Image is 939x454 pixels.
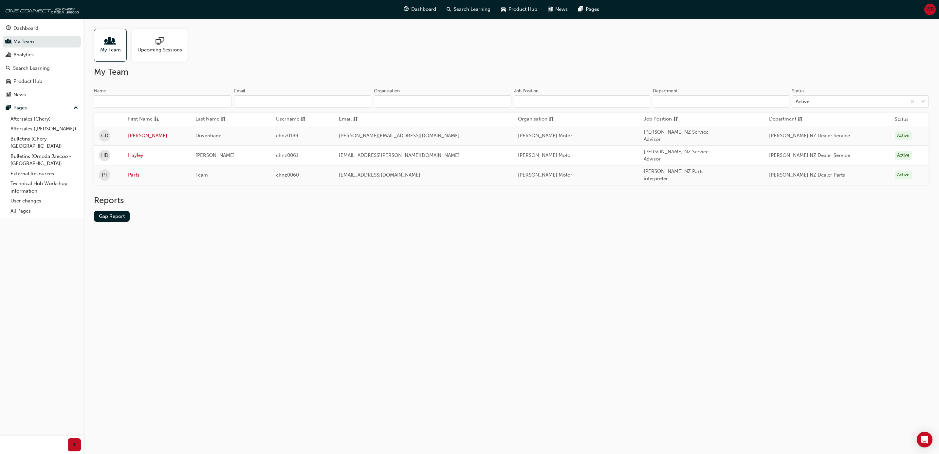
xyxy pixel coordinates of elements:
a: Search Learning [3,62,81,74]
a: Product Hub [3,75,81,87]
span: search-icon [6,66,10,71]
span: Last Name [195,115,219,123]
span: chnz0060 [276,172,299,178]
div: Pages [13,104,27,112]
a: guage-iconDashboard [398,3,441,16]
button: Departmentsorting-icon [769,115,805,123]
span: sorting-icon [353,115,358,123]
button: First Nameasc-icon [128,115,164,123]
span: WR [926,6,934,13]
span: [EMAIL_ADDRESS][PERSON_NAME][DOMAIN_NAME] [339,152,460,158]
span: Username [276,115,299,123]
div: Organisation [374,88,400,94]
input: Email [234,95,372,108]
a: car-iconProduct Hub [496,3,543,16]
span: Job Position [644,115,672,123]
th: Status [895,116,909,123]
div: Active [895,131,912,140]
button: Pages [3,102,81,114]
button: Last Namesorting-icon [195,115,231,123]
a: Analytics [3,49,81,61]
span: HD [101,152,108,159]
span: search-icon [447,5,451,13]
span: Organisation [518,115,547,123]
a: Upcoming Sessions [132,29,193,62]
a: Aftersales (Chery) [8,114,81,124]
img: oneconnect [3,3,79,16]
span: pages-icon [6,105,11,111]
span: [PERSON_NAME] NZ Parts interpreter [644,168,704,182]
a: news-iconNews [543,3,573,16]
a: Hayley [128,152,186,159]
span: [PERSON_NAME] NZ Dealer Service [769,152,850,158]
input: Name [94,95,231,108]
span: CD [101,132,108,140]
span: Upcoming Sessions [138,46,182,54]
span: [PERSON_NAME] NZ Dealer Service [769,133,850,139]
a: Parts [128,171,186,179]
a: search-iconSearch Learning [441,3,496,16]
button: Job Positionsorting-icon [644,115,680,123]
a: Aftersales ([PERSON_NAME]) [8,124,81,134]
span: News [555,6,568,13]
a: [PERSON_NAME] [128,132,186,140]
input: Department [653,95,789,108]
a: My Team [94,29,132,62]
span: people-icon [106,37,115,46]
span: [EMAIL_ADDRESS][DOMAIN_NAME] [339,172,420,178]
span: sorting-icon [798,115,802,123]
span: [PERSON_NAME] NZ Dealer Parts [769,172,845,178]
span: up-icon [74,104,78,112]
span: Pages [586,6,599,13]
span: Search Learning [454,6,490,13]
span: chnz0189 [276,133,298,139]
div: Status [792,88,804,94]
a: External Resources [8,169,81,179]
span: [PERSON_NAME] Motor [518,152,572,158]
span: [PERSON_NAME] NZ Service Advisor [644,129,709,142]
a: All Pages [8,206,81,216]
span: sorting-icon [301,115,305,123]
span: sorting-icon [673,115,678,123]
span: chart-icon [6,52,11,58]
div: Product Hub [13,78,42,85]
div: Name [94,88,106,94]
button: DashboardMy TeamAnalyticsSearch LearningProduct HubNews [3,21,81,102]
span: [PERSON_NAME] Motor [518,172,572,178]
span: Dashboard [411,6,436,13]
span: guage-icon [6,26,11,31]
span: sessionType_ONLINE_URL-icon [156,37,164,46]
div: Job Position [514,88,539,94]
div: Active [895,171,912,180]
span: people-icon [6,39,11,45]
input: Job Position [514,95,651,108]
span: My Team [100,46,121,54]
button: Organisationsorting-icon [518,115,554,123]
div: Email [234,88,245,94]
div: Analytics [13,51,34,59]
h2: My Team [94,67,929,77]
div: News [13,91,26,99]
span: PT [102,171,108,179]
div: Search Learning [13,65,50,72]
span: asc-icon [154,115,159,123]
span: news-icon [548,5,553,13]
a: User changes [8,196,81,206]
a: My Team [3,36,81,48]
div: Dashboard [13,25,38,32]
span: Team [195,172,208,178]
span: Email [339,115,352,123]
span: sorting-icon [221,115,226,123]
span: car-icon [501,5,506,13]
span: Department [769,115,796,123]
span: [PERSON_NAME][EMAIL_ADDRESS][DOMAIN_NAME] [339,133,460,139]
span: down-icon [921,98,926,106]
div: Active [796,98,809,105]
h2: Reports [94,195,929,206]
a: Technical Hub Workshop information [8,179,81,196]
span: chnz0061 [276,152,298,158]
span: sorting-icon [549,115,554,123]
button: Usernamesorting-icon [276,115,312,123]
